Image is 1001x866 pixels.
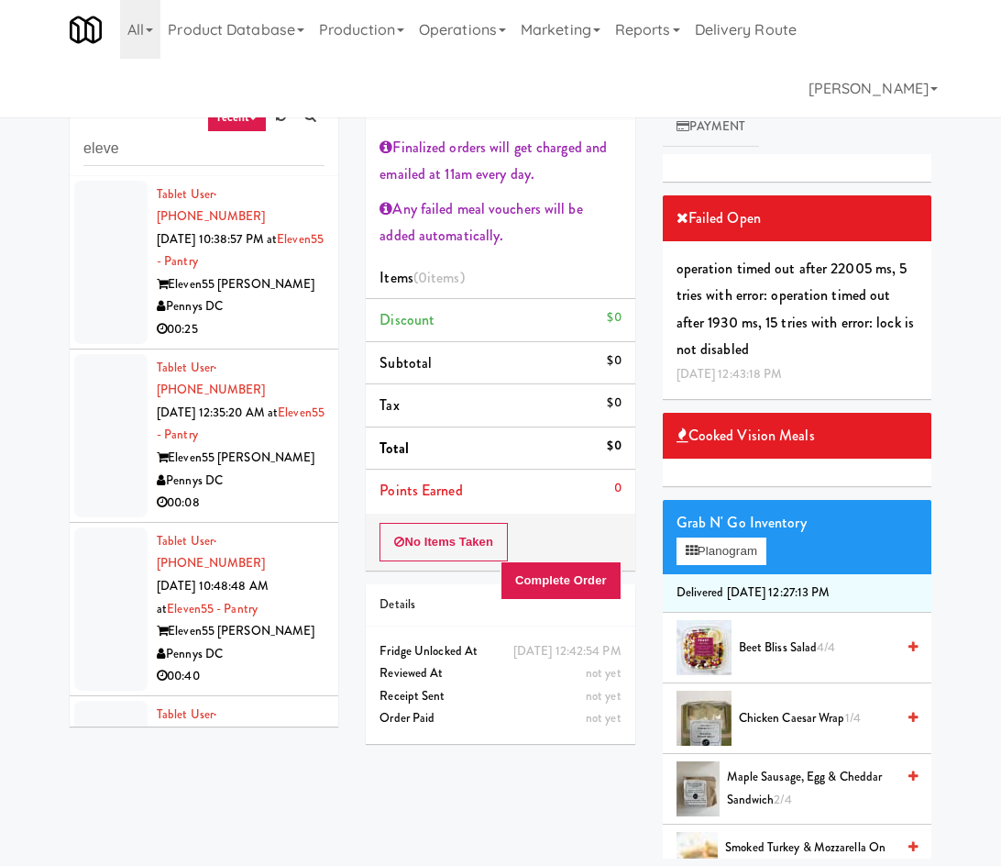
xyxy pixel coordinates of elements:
img: Micromart [70,14,102,46]
div: Receipt Sent [379,685,621,708]
div: Details [379,594,500,616]
span: Cooked Vision Meals [676,422,815,450]
span: Discount [379,309,434,330]
span: not yet [586,709,621,727]
span: Total [379,438,409,459]
div: Maple Sausage, Egg & Cheddar Sandwich2/4 [720,766,918,811]
span: 4/4 [817,638,835,656]
div: Pennys DC [157,295,324,318]
input: Search vision orders [83,132,324,166]
div: [DATE] 12:42:54 PM [513,640,621,663]
div: 00:08 [157,492,324,515]
div: Pennys DC [157,643,324,666]
div: Grab N' Go Inventory [676,509,918,537]
span: Maple Sausage, Egg & Cheddar Sandwich [727,766,895,811]
div: Failed Open [663,195,931,241]
span: not yet [586,687,621,705]
div: Any failed meal vouchers will be added automatically. [379,195,621,250]
span: Tax [379,394,399,416]
span: [DATE] 10:38:57 PM at [157,230,277,248]
span: [DATE] 12:35:20 AM at [157,404,278,421]
div: Eleven55 [PERSON_NAME] [157,273,324,296]
li: Delivered [DATE] 12:27:13 PM [663,574,931,613]
ng-pluralize: items [427,267,460,288]
div: $0 [607,392,621,415]
div: Finalized orders will get charged and emailed at 11am every day. [379,134,621,188]
a: Eleven55 - Pantry [167,600,258,617]
a: Payment [663,106,760,148]
a: Tablet User· [PHONE_NUMBER] [157,532,265,572]
div: [DATE] 12:43:18 PM [676,363,918,386]
div: 00:25 [157,318,324,341]
div: Eleven55 [PERSON_NAME] [157,447,324,470]
div: Beet Bliss Salad4/4 [731,637,918,660]
li: Tablet User· [PHONE_NUMBER][DATE] 10:48:48 AM atEleven55 - PantryEleven55 [PERSON_NAME]Pennys DC0... [70,523,338,696]
a: Tablet User· [PHONE_NUMBER] [157,705,265,746]
li: Tablet User· [PHONE_NUMBER][DATE] 12:35:20 AM atEleven55 - PantryEleven55 [PERSON_NAME]Pennys DC0... [70,350,338,523]
span: Chicken Caesar Wrap [739,707,895,730]
span: Beet Bliss Salad [739,637,895,660]
li: Tablet User· [PHONE_NUMBER][DATE] 10:38:57 PM atEleven55 - PantryEleven55 [PERSON_NAME]Pennys DC0... [70,176,338,350]
span: (0 ) [413,267,465,288]
div: 00:40 [157,665,324,688]
div: $0 [607,306,621,329]
button: Planogram [676,538,766,565]
div: $0 [607,435,621,458]
div: operation timed out after 22005 ms, 5 tries with error: operation timed out after 1930 ms, 15 tri... [663,241,931,400]
span: Points Earned [379,480,462,501]
a: [PERSON_NAME] [801,59,945,117]
div: Reviewed At [379,662,621,685]
a: Tablet User· [PHONE_NUMBER] [157,359,265,399]
div: $0 [607,350,621,372]
button: No Items Taken [379,523,508,561]
span: [DATE] 10:48:48 AM at [157,577,269,617]
div: Chicken Caesar Wrap1/4 [731,707,918,730]
span: 2/4 [774,791,791,808]
div: Order Paid [379,707,621,730]
div: Pennys DC [157,470,324,493]
div: Eleven55 [PERSON_NAME] [157,620,324,643]
button: Complete Order [500,561,621,600]
span: Subtotal [379,352,432,373]
span: not yet [586,664,621,682]
span: Items [379,267,464,288]
span: 1/4 [845,709,861,727]
div: Fridge Unlocked At [379,640,621,663]
a: Tablet User· [PHONE_NUMBER] [157,185,265,226]
div: 0 [614,477,621,500]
